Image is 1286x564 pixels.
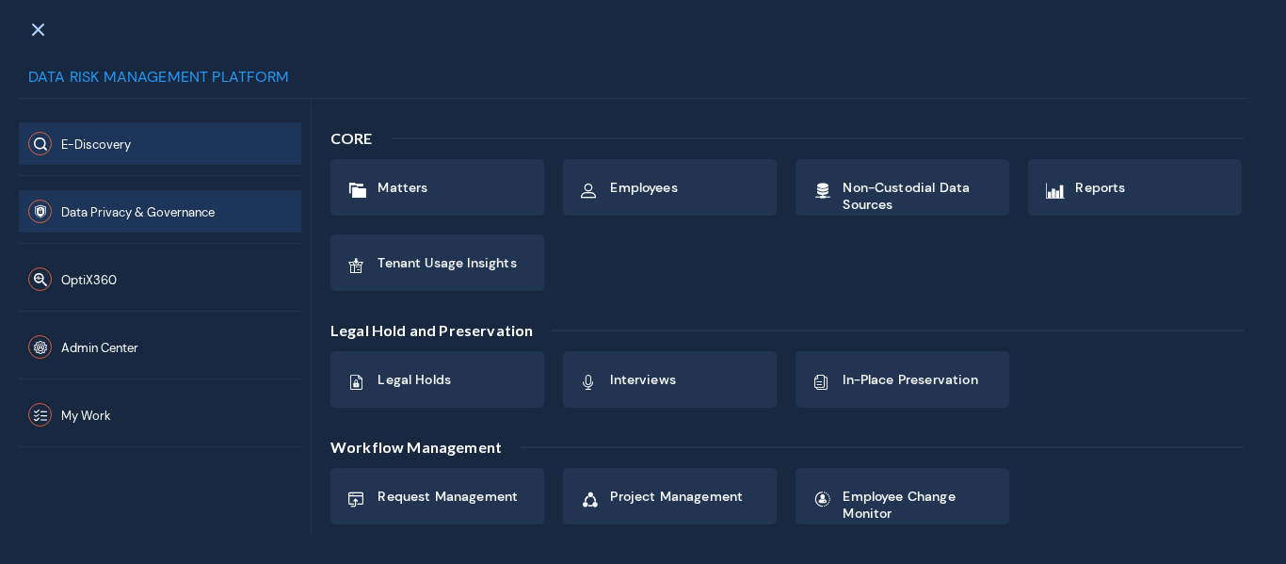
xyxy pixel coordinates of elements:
[330,291,542,351] div: Legal Hold and Preservation
[330,408,511,468] div: Workflow Management
[19,394,301,436] button: My Work
[61,204,215,220] span: Data Privacy & Governance
[610,371,676,388] span: Interviews
[61,137,131,153] span: E-Discovery
[378,254,516,271] span: Tenant Usage Insights
[378,488,518,505] span: Request Management
[1075,179,1125,196] span: Reports
[19,258,301,300] button: OptiX360
[61,340,138,356] span: Admin Center
[378,371,451,388] span: Legal Holds
[61,408,111,424] span: My Work
[610,488,743,505] span: Project Management
[610,179,677,196] span: Employees
[19,122,301,165] button: E-Discovery
[843,179,1008,213] span: Non-Custodial Data Sources
[378,179,427,196] span: Matters
[19,190,301,233] button: Data Privacy & Governance
[19,66,1248,99] div: Data Risk Management Platform
[330,118,382,159] div: CORE
[843,488,1008,522] span: Employee Change Monitor
[19,326,301,368] button: Admin Center
[61,272,117,288] span: OptiX360
[843,371,977,388] span: In-Place Preservation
